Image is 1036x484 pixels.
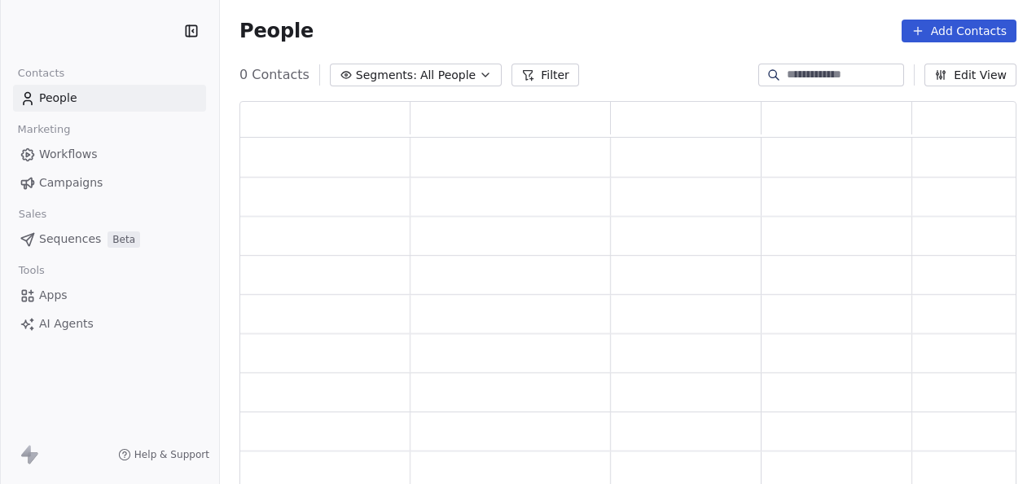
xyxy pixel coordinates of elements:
span: Apps [39,287,68,304]
span: People [39,90,77,107]
span: AI Agents [39,315,94,332]
a: People [13,85,206,112]
span: Tools [11,258,51,283]
span: 0 Contacts [239,65,309,85]
button: Filter [511,64,579,86]
a: AI Agents [13,310,206,337]
span: Workflows [39,146,98,163]
span: Segments: [356,67,417,84]
a: Help & Support [118,448,209,461]
span: All People [420,67,476,84]
a: Campaigns [13,169,206,196]
span: Help & Support [134,448,209,461]
button: Add Contacts [902,20,1016,42]
span: Campaigns [39,174,103,191]
button: Edit View [924,64,1016,86]
span: People [239,19,314,43]
span: Marketing [11,117,77,142]
span: Sequences [39,231,101,248]
a: Workflows [13,141,206,168]
span: Sales [11,202,54,227]
a: Apps [13,282,206,309]
span: Contacts [11,61,72,86]
span: Beta [108,231,140,248]
a: SequencesBeta [13,226,206,253]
